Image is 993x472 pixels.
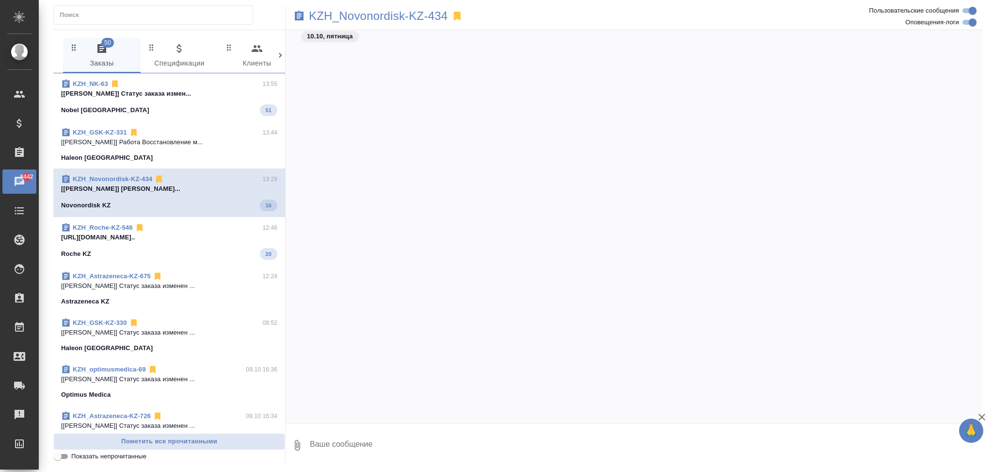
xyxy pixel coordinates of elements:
[959,419,983,443] button: 🙏
[307,32,353,41] p: 10.10, пятница
[73,224,133,231] a: KZH_Roche-KZ-546
[71,452,146,461] span: Показать непрочитанные
[53,405,285,452] div: KZH_Astrazeneca-KZ-72609.10 16:34[[PERSON_NAME]] Статус заказа изменен ...Astrazeneca KZ
[53,169,285,217] div: KZH_Novonordisk-KZ-43413:29[[PERSON_NAME]] [PERSON_NAME]...Novonordisk KZ16
[262,271,277,281] p: 12:24
[869,6,959,16] span: Пользовательские сообщения
[73,175,152,183] a: KZH_Novonordisk-KZ-434
[73,80,108,87] a: KZH_NK-63
[60,8,253,22] input: Поиск
[135,223,144,233] svg: Отписаться
[61,297,110,306] p: Astrazeneca KZ
[110,79,120,89] svg: Отписаться
[260,201,277,210] span: 16
[153,271,162,281] svg: Отписаться
[262,223,277,233] p: 12:46
[73,129,127,136] a: KZH_GSK-KZ-331
[73,412,151,420] a: KZH_Astrazeneca-KZ-726
[262,174,277,184] p: 13:29
[260,105,277,115] span: 51
[148,365,158,374] svg: Отписаться
[61,137,277,147] p: [[PERSON_NAME]] Работа Восстановление м...
[2,169,36,194] a: 8442
[53,122,285,169] div: KZH_GSK-KZ-33113:44[[PERSON_NAME]] Работа Восстановление м...Haleon [GEOGRAPHIC_DATA]
[53,73,285,122] div: KZH_NK-6313:55[[PERSON_NAME]] Статус заказа измен...Nobel [GEOGRAPHIC_DATA]51
[309,11,448,21] a: KZH_Novonordisk-KZ-434
[146,43,212,69] span: Спецификации
[905,17,959,27] span: Оповещения-логи
[246,411,277,421] p: 09.10 16:34
[61,184,277,194] p: [[PERSON_NAME]] [PERSON_NAME]...
[260,249,277,259] span: 20
[61,328,277,337] p: [[PERSON_NAME]] Статус заказа изменен ...
[61,281,277,291] p: [[PERSON_NAME]] Статус заказа изменен ...
[14,172,39,182] span: 8442
[963,421,979,441] span: 🙏
[61,249,91,259] p: Roche KZ
[59,436,280,447] span: Пометить все прочитанными
[262,318,277,328] p: 08:52
[61,421,277,431] p: [[PERSON_NAME]] Статус заказа изменен ...
[224,43,290,69] span: Клиенты
[61,374,277,384] p: [[PERSON_NAME]] Статус заказа изменен ...
[61,153,153,163] p: Haleon [GEOGRAPHIC_DATA]
[73,272,151,280] a: KZH_Astrazeneca-KZ-675
[61,105,149,115] p: Nobel [GEOGRAPHIC_DATA]
[69,43,79,52] svg: Зажми и перетащи, чтобы поменять порядок вкладок
[73,319,127,326] a: KZH_GSK-KZ-330
[61,343,153,353] p: Haleon [GEOGRAPHIC_DATA]
[53,312,285,359] div: KZH_GSK-KZ-33008:52[[PERSON_NAME]] Статус заказа изменен ...Haleon [GEOGRAPHIC_DATA]
[147,43,156,52] svg: Зажми и перетащи, чтобы поменять порядок вкладок
[101,38,114,48] span: 50
[69,43,135,69] span: Заказы
[224,43,234,52] svg: Зажми и перетащи, чтобы поменять порядок вкладок
[262,79,277,89] p: 13:55
[53,266,285,312] div: KZH_Astrazeneca-KZ-67512:24[[PERSON_NAME]] Статус заказа изменен ...Astrazeneca KZ
[53,359,285,405] div: KZH_optimusmedica-6909.10 16:36[[PERSON_NAME]] Статус заказа изменен ...Optimus Medica
[53,217,285,266] div: KZH_Roche-KZ-54612:46[URL][DOMAIN_NAME]..Roche KZ20
[153,411,162,421] svg: Отписаться
[61,89,277,99] p: [[PERSON_NAME]] Статус заказа измен...
[61,390,111,400] p: Optimus Medica
[53,433,285,450] button: Пометить все прочитанными
[73,366,146,373] a: KZH_optimusmedica-69
[246,365,277,374] p: 09.10 16:36
[61,233,277,242] p: [URL][DOMAIN_NAME]..
[262,128,277,137] p: 13:44
[61,201,111,210] p: Novonordisk KZ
